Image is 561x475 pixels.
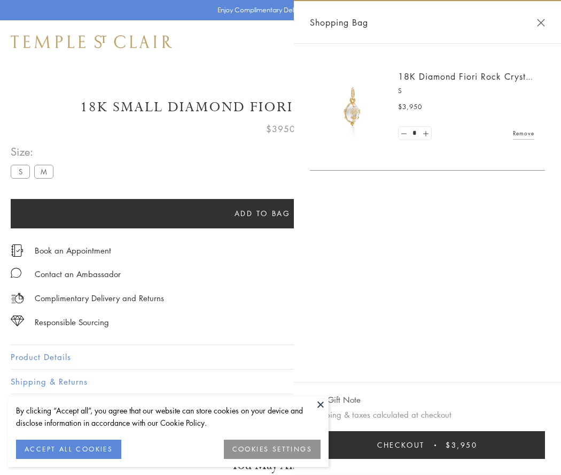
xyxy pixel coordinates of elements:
[537,19,545,27] button: Close Shopping Bag
[235,208,291,219] span: Add to bag
[11,292,24,305] img: icon_delivery.svg
[310,431,545,459] button: Checkout $3,950
[398,86,534,96] p: S
[11,98,550,117] h1: 18K Small Diamond Fiori Rock Crystal Amulet
[16,404,321,429] div: By clicking “Accept all”, you agree that our website can store cookies on your device and disclos...
[34,165,53,178] label: M
[11,165,30,178] label: S
[11,143,58,160] span: Size:
[217,5,339,16] p: Enjoy Complimentary Delivery & Returns
[310,393,361,407] button: Add Gift Note
[35,267,121,281] div: Contact an Ambassador
[11,345,550,369] button: Product Details
[11,394,550,418] button: Gifting
[35,244,111,256] a: Book an Appointment
[398,102,422,112] span: $3,950
[35,316,109,329] div: Responsible Sourcing
[11,370,550,394] button: Shipping & Returns
[377,439,425,451] span: Checkout
[310,16,368,29] span: Shopping Bag
[11,35,172,48] img: Temple St. Clair
[16,440,121,459] button: ACCEPT ALL COOKIES
[266,122,295,136] span: $3950
[420,127,431,140] a: Set quantity to 2
[321,75,385,139] img: P51889-E11FIORI
[11,199,514,228] button: Add to bag
[11,316,24,326] img: icon_sourcing.svg
[310,408,545,422] p: Shipping & taxes calculated at checkout
[224,440,321,459] button: COOKIES SETTINGS
[446,439,478,451] span: $3,950
[35,292,164,305] p: Complimentary Delivery and Returns
[399,127,409,140] a: Set quantity to 0
[11,267,21,278] img: MessageIcon-01_2.svg
[513,127,534,139] a: Remove
[11,244,24,257] img: icon_appointment.svg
